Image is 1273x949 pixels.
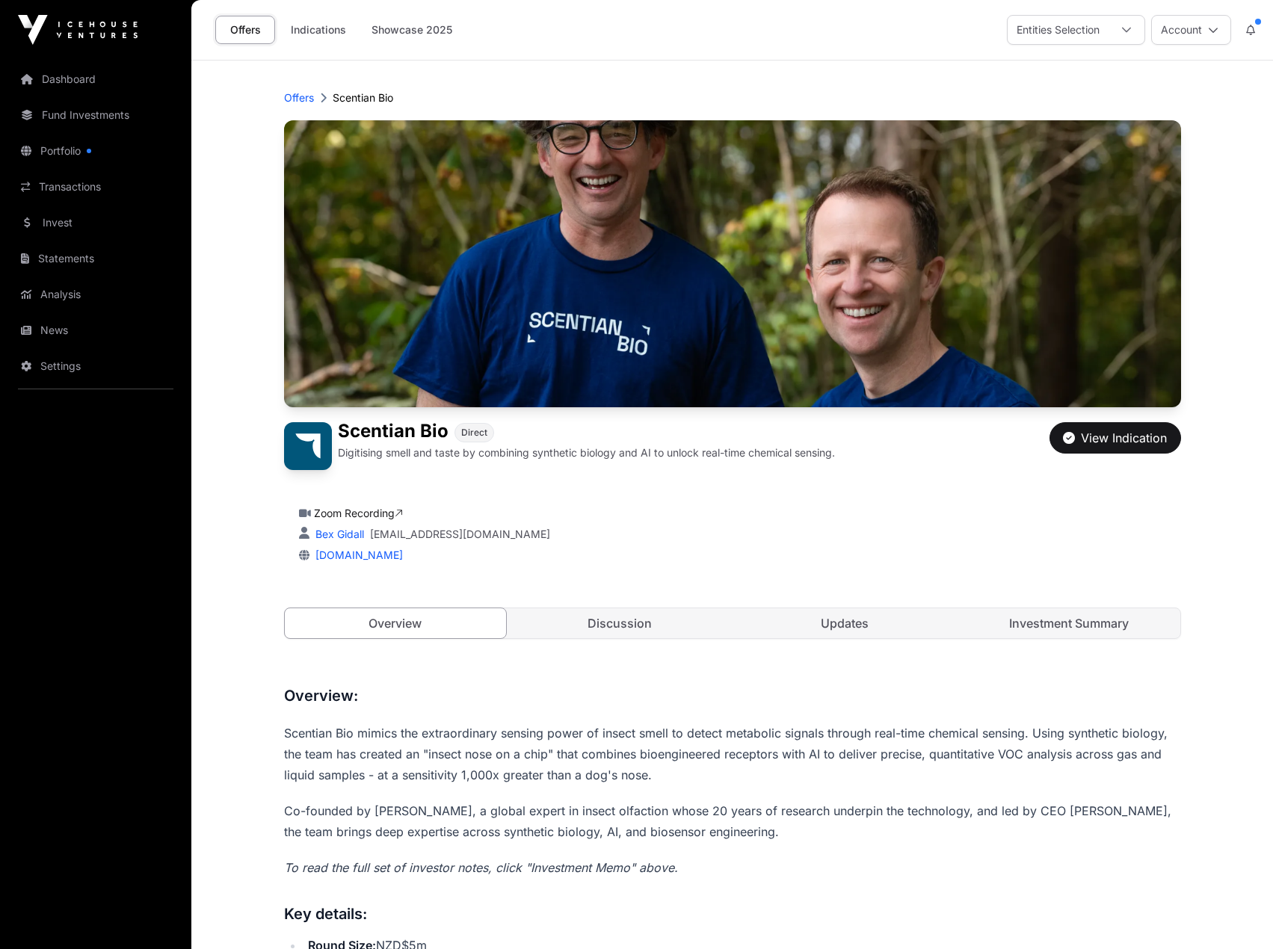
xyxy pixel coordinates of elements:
[12,99,179,132] a: Fund Investments
[734,608,956,638] a: Updates
[362,16,462,44] a: Showcase 2025
[509,608,731,638] a: Discussion
[12,170,179,203] a: Transactions
[461,427,487,439] span: Direct
[285,608,1180,638] nav: Tabs
[284,902,1181,926] h3: Key details:
[958,608,1180,638] a: Investment Summary
[12,314,179,347] a: News
[18,15,138,45] img: Icehouse Ventures Logo
[284,90,314,105] a: Offers
[309,548,403,561] a: [DOMAIN_NAME]
[284,422,332,470] img: Scentian Bio
[284,800,1181,842] p: Co-founded by [PERSON_NAME], a global expert in insect olfaction whose 20 years of research under...
[338,445,835,460] p: Digitising smell and taste by combining synthetic biology and AI to unlock real-time chemical sen...
[12,135,179,167] a: Portfolio
[1063,429,1167,447] div: View Indication
[12,278,179,311] a: Analysis
[1151,15,1231,45] button: Account
[314,507,403,519] a: Zoom Recording
[284,608,508,639] a: Overview
[284,723,1181,785] p: Scentian Bio mimics the extraordinary sensing power of insect smell to detect metabolic signals t...
[370,527,550,542] a: [EMAIL_ADDRESS][DOMAIN_NAME]
[284,684,1181,708] h3: Overview:
[312,528,364,540] a: Bex Gidall
[12,242,179,275] a: Statements
[12,206,179,239] a: Invest
[284,120,1181,407] img: Scentian Bio
[281,16,356,44] a: Indications
[1008,16,1109,44] div: Entities Selection
[333,90,393,105] p: Scentian Bio
[12,350,179,383] a: Settings
[215,16,275,44] a: Offers
[12,63,179,96] a: Dashboard
[284,860,678,875] em: To read the full set of investor notes, click "Investment Memo" above.
[1049,422,1181,454] button: View Indication
[338,422,449,442] h1: Scentian Bio
[1049,437,1181,452] a: View Indication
